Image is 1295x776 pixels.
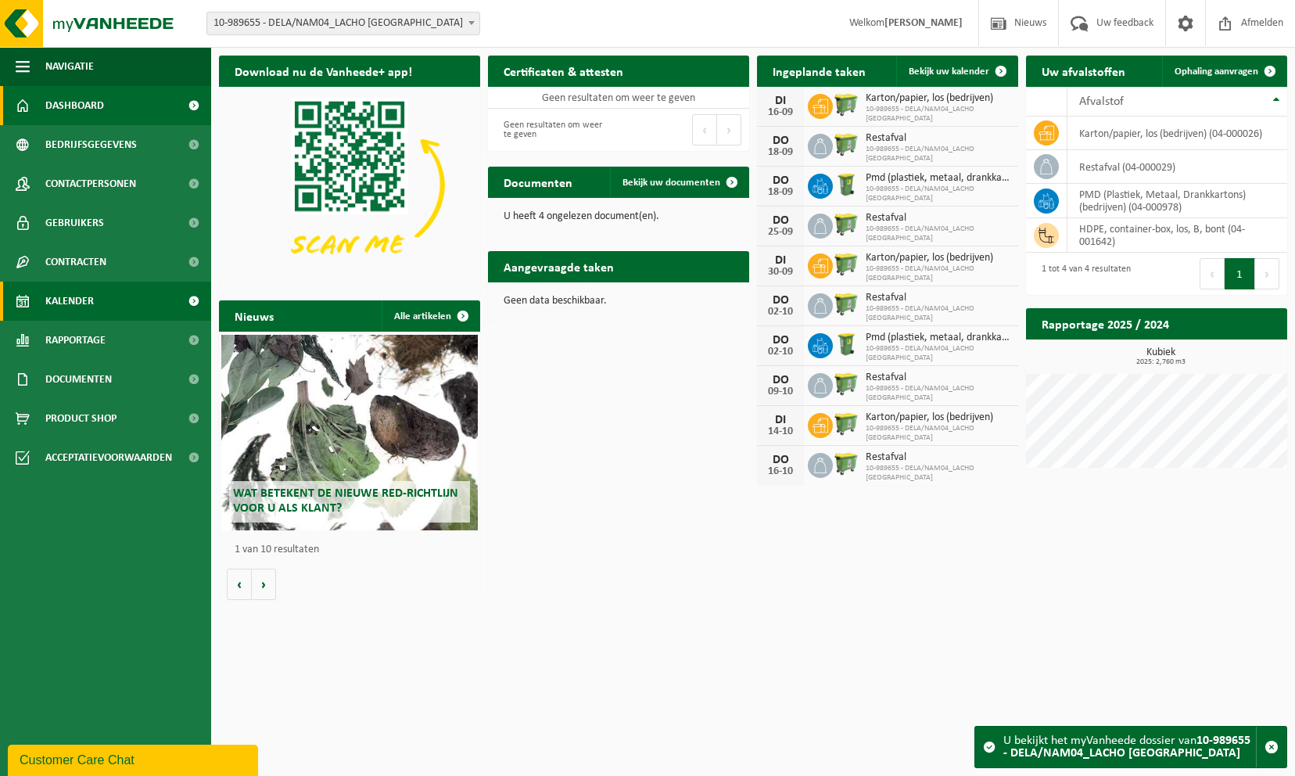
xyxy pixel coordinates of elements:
span: Kalender [45,282,94,321]
a: Bekijk uw kalender [896,56,1017,87]
span: 10-989655 - DELA/NAM04_LACHO [GEOGRAPHIC_DATA] [866,145,1010,163]
div: 1 tot 4 van 4 resultaten [1034,257,1131,291]
div: 02-10 [765,347,796,357]
span: Bekijk uw documenten [622,178,720,188]
span: Karton/papier, los (bedrijven) [866,92,1010,105]
span: 10-989655 - DELA/NAM04_LACHO [GEOGRAPHIC_DATA] [866,264,1010,283]
span: Bedrijfsgegevens [45,125,137,164]
div: DO [765,174,796,187]
img: WB-0660-HPE-GN-50 [833,251,859,278]
h2: Rapportage 2025 / 2024 [1026,308,1185,339]
td: karton/papier, los (bedrijven) (04-000026) [1067,117,1287,150]
a: Ophaling aanvragen [1162,56,1286,87]
img: WB-0660-HPE-GN-50 [833,92,859,118]
img: WB-0240-HPE-GN-50 [833,331,859,357]
span: Documenten [45,360,112,399]
span: Restafval [866,212,1010,225]
img: Download de VHEPlus App [219,87,480,283]
a: Alle artikelen [382,300,479,332]
div: DI [765,95,796,107]
div: DO [765,454,796,466]
img: WB-0660-HPE-GN-50 [833,131,859,158]
span: 2025: 2,760 m3 [1034,358,1287,366]
img: WB-0660-HPE-GN-50 [833,411,859,437]
span: Karton/papier, los (bedrijven) [866,411,1010,424]
span: 10-989655 - DELA/NAM04_LACHO [GEOGRAPHIC_DATA] [866,384,1010,403]
a: Bekijk rapportage [1171,339,1286,370]
span: 10-989655 - DELA/NAM04_LACHO [GEOGRAPHIC_DATA] [866,225,1010,243]
div: 18-09 [765,187,796,198]
h2: Ingeplande taken [757,56,881,86]
td: restafval (04-000029) [1067,150,1287,184]
div: DO [765,374,796,386]
span: Acceptatievoorwaarden [45,438,172,477]
div: 30-09 [765,267,796,278]
span: Ophaling aanvragen [1175,66,1258,77]
h2: Download nu de Vanheede+ app! [219,56,428,86]
button: 1 [1225,258,1255,289]
img: WB-0660-HPE-GN-50 [833,211,859,238]
span: 10-989655 - DELA/NAM04_LACHO [GEOGRAPHIC_DATA] [866,424,1010,443]
iframe: chat widget [8,742,261,776]
span: Product Shop [45,399,117,438]
span: Rapportage [45,321,106,360]
div: 16-09 [765,107,796,118]
td: HDPE, container-box, los, B, bont (04-001642) [1067,218,1287,253]
td: Geen resultaten om weer te geven [488,87,749,109]
strong: [PERSON_NAME] [884,17,963,29]
span: 10-989655 - DELA/NAM04_LACHO [GEOGRAPHIC_DATA] [866,105,1010,124]
span: Navigatie [45,47,94,86]
div: DI [765,254,796,267]
a: Bekijk uw documenten [610,167,748,198]
h2: Documenten [488,167,588,197]
span: Pmd (plastiek, metaal, drankkartons) (bedrijven) [866,332,1010,344]
span: Restafval [866,292,1010,304]
div: DO [765,334,796,347]
span: 10-989655 - DELA/NAM04_LACHO JAMBES AVENUE DU CAMP - JAMBES [207,13,479,34]
span: Contactpersonen [45,164,136,203]
div: 18-09 [765,147,796,158]
div: DO [765,214,796,227]
button: Previous [1200,258,1225,289]
a: Wat betekent de nieuwe RED-richtlijn voor u als klant? [221,335,477,530]
img: WB-0660-HPE-GN-50 [833,451,859,477]
span: Contracten [45,242,106,282]
div: DI [765,414,796,426]
p: 1 van 10 resultaten [235,544,472,555]
button: Next [717,114,741,145]
h2: Aangevraagde taken [488,251,630,282]
h2: Nieuws [219,300,289,331]
span: Restafval [866,451,1010,464]
div: 25-09 [765,227,796,238]
img: WB-0660-HPE-GN-50 [833,371,859,397]
span: Afvalstof [1079,95,1124,108]
span: Bekijk uw kalender [909,66,989,77]
button: Previous [692,114,717,145]
img: WB-0240-HPE-GN-50 [833,171,859,198]
h2: Certificaten & attesten [488,56,639,86]
strong: 10-989655 - DELA/NAM04_LACHO [GEOGRAPHIC_DATA] [1003,735,1250,760]
span: Karton/papier, los (bedrijven) [866,252,1010,264]
button: Next [1255,258,1279,289]
div: 09-10 [765,386,796,397]
div: 02-10 [765,307,796,318]
span: Restafval [866,132,1010,145]
img: WB-0660-HPE-GN-50 [833,291,859,318]
h3: Kubiek [1034,347,1287,366]
h2: Uw afvalstoffen [1026,56,1141,86]
div: 16-10 [765,466,796,477]
div: DO [765,135,796,147]
span: 10-989655 - DELA/NAM04_LACHO [GEOGRAPHIC_DATA] [866,344,1010,363]
span: Gebruikers [45,203,104,242]
button: Volgende [252,569,276,600]
button: Vorige [227,569,252,600]
div: DO [765,294,796,307]
div: U bekijkt het myVanheede dossier van [1003,727,1256,767]
span: 10-989655 - DELA/NAM04_LACHO [GEOGRAPHIC_DATA] [866,464,1010,483]
span: Pmd (plastiek, metaal, drankkartons) (bedrijven) [866,172,1010,185]
span: 10-989655 - DELA/NAM04_LACHO JAMBES AVENUE DU CAMP - JAMBES [206,12,480,35]
span: Restafval [866,372,1010,384]
div: 14-10 [765,426,796,437]
span: Wat betekent de nieuwe RED-richtlijn voor u als klant? [233,487,458,515]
